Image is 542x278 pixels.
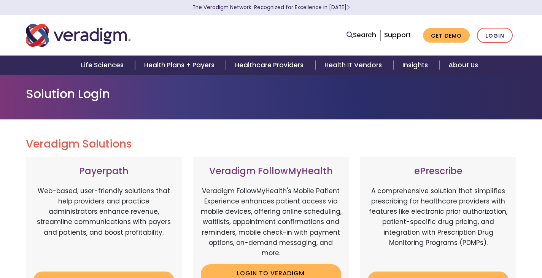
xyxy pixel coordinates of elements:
a: Healthcare Providers [226,56,315,75]
span: Learn More [346,4,350,11]
p: Web-based, user-friendly solutions that help providers and practice administrators enhance revenu... [33,186,174,266]
a: Login [477,28,513,43]
h1: Solution Login [26,87,517,101]
h2: Veradigm Solutions [26,138,517,151]
a: Search [346,30,376,40]
img: Veradigm logo [26,23,130,48]
h3: Veradigm FollowMyHealth [201,166,342,177]
a: Health Plans + Payers [135,56,226,75]
a: About Us [439,56,487,75]
p: Veradigm FollowMyHealth's Mobile Patient Experience enhances patient access via mobile devices, o... [201,186,342,258]
a: Health IT Vendors [315,56,393,75]
a: Get Demo [423,28,470,43]
a: Insights [393,56,439,75]
h3: Payerpath [33,166,174,177]
a: The Veradigm Network: Recognized for Excellence in [DATE]Learn More [192,4,350,11]
a: Support [384,30,411,40]
a: Life Sciences [72,56,135,75]
h3: ePrescribe [368,166,509,177]
p: A comprehensive solution that simplifies prescribing for healthcare providers with features like ... [368,186,509,266]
